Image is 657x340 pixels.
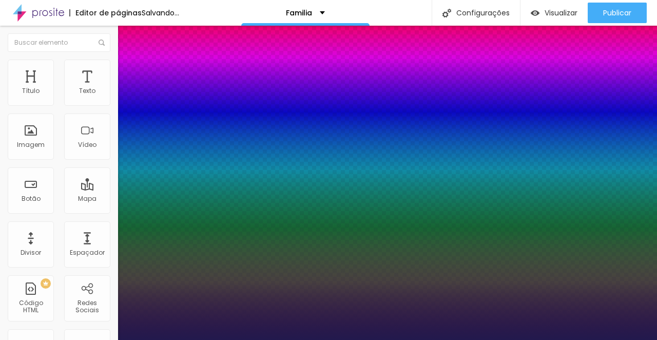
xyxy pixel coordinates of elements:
img: Icone [99,40,105,46]
p: Familia [286,9,312,16]
div: Código HTML [10,299,51,314]
div: Título [22,87,40,95]
div: Editor de páginas [69,9,142,16]
div: Mapa [78,195,96,202]
div: Salvando... [142,9,179,16]
div: Redes Sociais [67,299,107,314]
div: Imagem [17,141,45,148]
div: Espaçador [70,249,105,256]
button: Visualizar [520,3,588,23]
span: Visualizar [545,9,577,17]
img: view-1.svg [531,9,539,17]
div: Divisor [21,249,41,256]
input: Buscar elemento [8,33,110,52]
div: Vídeo [78,141,96,148]
button: Publicar [588,3,647,23]
img: Icone [442,9,451,17]
div: Texto [79,87,95,95]
span: Publicar [603,9,631,17]
div: Botão [22,195,41,202]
